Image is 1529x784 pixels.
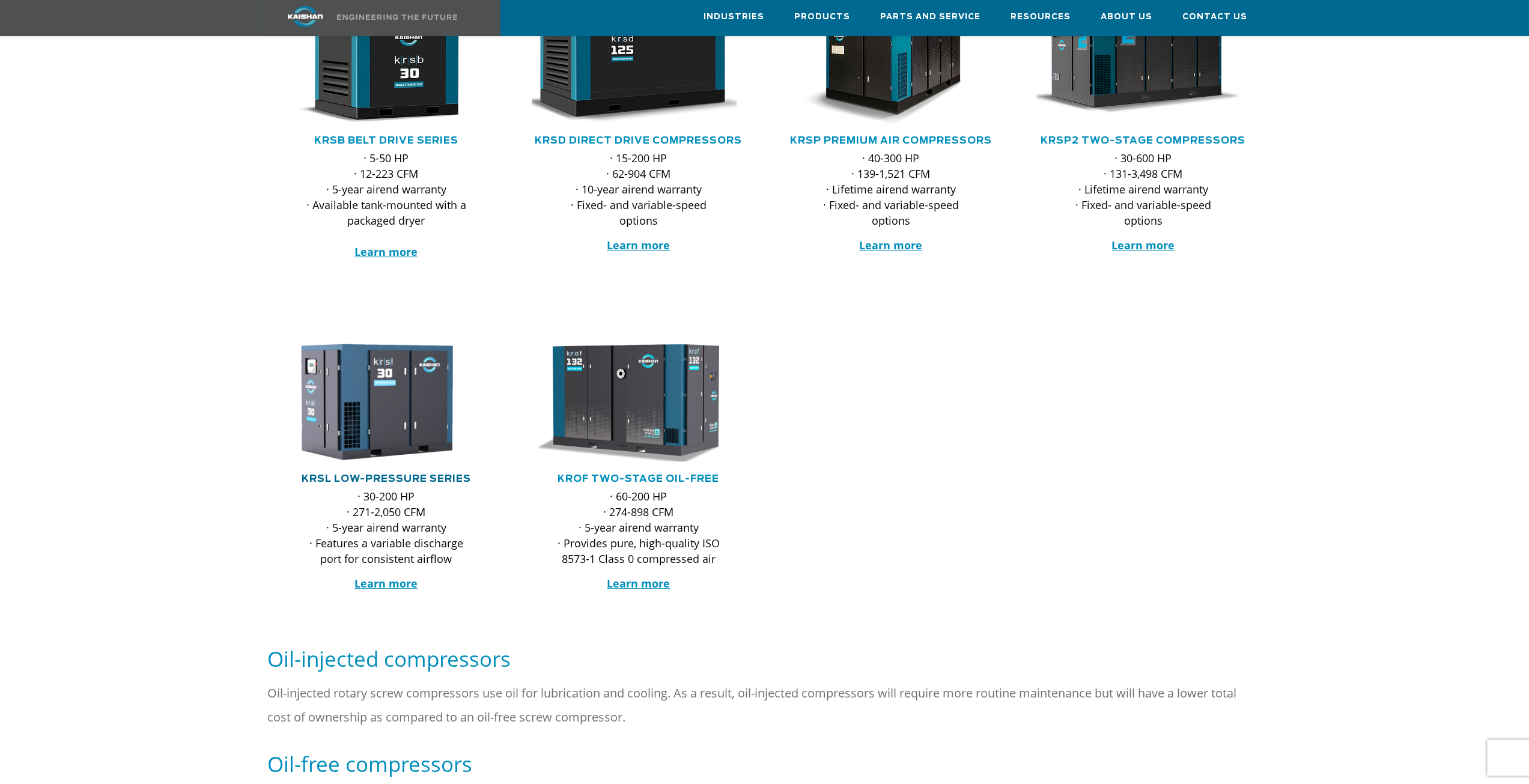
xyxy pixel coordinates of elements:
[1182,1,1247,33] a: Contact Us
[303,150,469,260] p: · 5-50 HP · 12-223 CFM · 5-year airend warranty · Available tank-mounted with a packaged dryer
[1060,150,1226,228] p: · 30-600 HP · 131-3,498 CFM · Lifetime airend warranty · Fixed- and variable-speed options
[556,150,722,228] p: · 15-200 HP · 62-904 CFM · 10-year airend warranty · Fixed- and variable-speed options
[314,136,458,145] a: KRSB Belt Drive Series
[1041,136,1245,145] a: KRSP2 Two-Stage Compressors
[808,150,974,228] p: · 40-300 HP · 139-1,521 CFM · Lifetime airend warranty · Fixed- and variable-speed options
[270,341,484,463] img: krsl30
[267,645,1262,672] h5: Oil-injected compressors
[880,1,980,33] a: Parts and Service
[1101,1,1152,33] a: About Us
[354,576,418,591] a: Learn more
[1011,1,1071,33] a: Resources
[859,238,922,252] a: Learn more
[794,1,850,33] a: Products
[607,576,670,591] a: Learn more
[267,681,1262,729] p: Oil-injected rotary screw compressors use oil for lubrication and cooling. As a result, oil-injec...
[303,488,469,567] p: · 30-200 HP · 271-2,050 CFM · 5-year airend warranty · Features a variable discharge port for con...
[260,6,350,27] img: kaishan logo
[279,341,493,463] div: krsl30
[302,474,471,484] a: KRSL Low-Pressure Series
[556,488,722,567] p: · 60-200 HP · 274-898 CFM · 5-year airend warranty · Provides pure, high-quality ISO 8573-1 Class...
[880,10,980,24] span: Parts and Service
[1011,10,1071,24] span: Resources
[337,14,457,20] img: Engineering the future
[1182,10,1247,24] span: Contact Us
[794,10,850,24] span: Products
[535,136,742,145] a: KRSD Direct Drive Compressors
[267,750,1262,777] h5: Oil-free compressors
[704,1,764,33] a: Industries
[354,245,418,259] a: Learn more
[607,238,670,252] a: Learn more
[1111,238,1175,252] a: Learn more
[790,136,992,145] a: KRSP Premium Air Compressors
[1101,10,1152,24] span: About Us
[558,474,719,484] a: KROF TWO-STAGE OIL-FREE
[704,10,764,24] span: Industries
[523,341,737,463] img: krof132
[532,341,746,463] div: krof132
